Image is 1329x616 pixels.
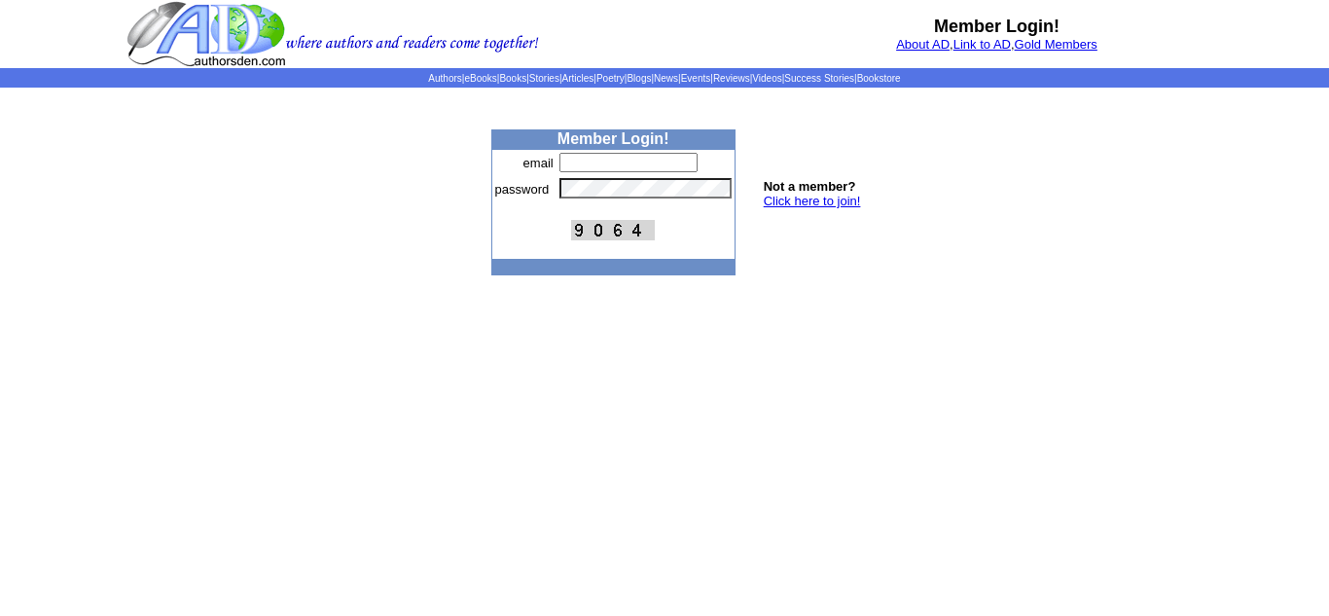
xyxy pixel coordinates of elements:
[713,73,750,84] a: Reviews
[784,73,854,84] a: Success Stories
[1015,37,1097,52] a: Gold Members
[523,156,554,170] font: email
[428,73,900,84] span: | | | | | | | | | | | |
[857,73,901,84] a: Bookstore
[464,73,496,84] a: eBooks
[764,194,861,208] a: Click here to join!
[896,37,1097,52] font: , ,
[428,73,461,84] a: Authors
[557,130,669,147] b: Member Login!
[934,17,1060,36] b: Member Login!
[681,73,711,84] a: Events
[562,73,594,84] a: Articles
[752,73,781,84] a: Videos
[529,73,559,84] a: Stories
[764,179,856,194] b: Not a member?
[953,37,1011,52] a: Link to AD
[627,73,651,84] a: Blogs
[654,73,678,84] a: News
[896,37,950,52] a: About AD
[596,73,625,84] a: Poetry
[571,220,655,240] img: This Is CAPTCHA Image
[499,73,526,84] a: Books
[495,182,550,197] font: password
